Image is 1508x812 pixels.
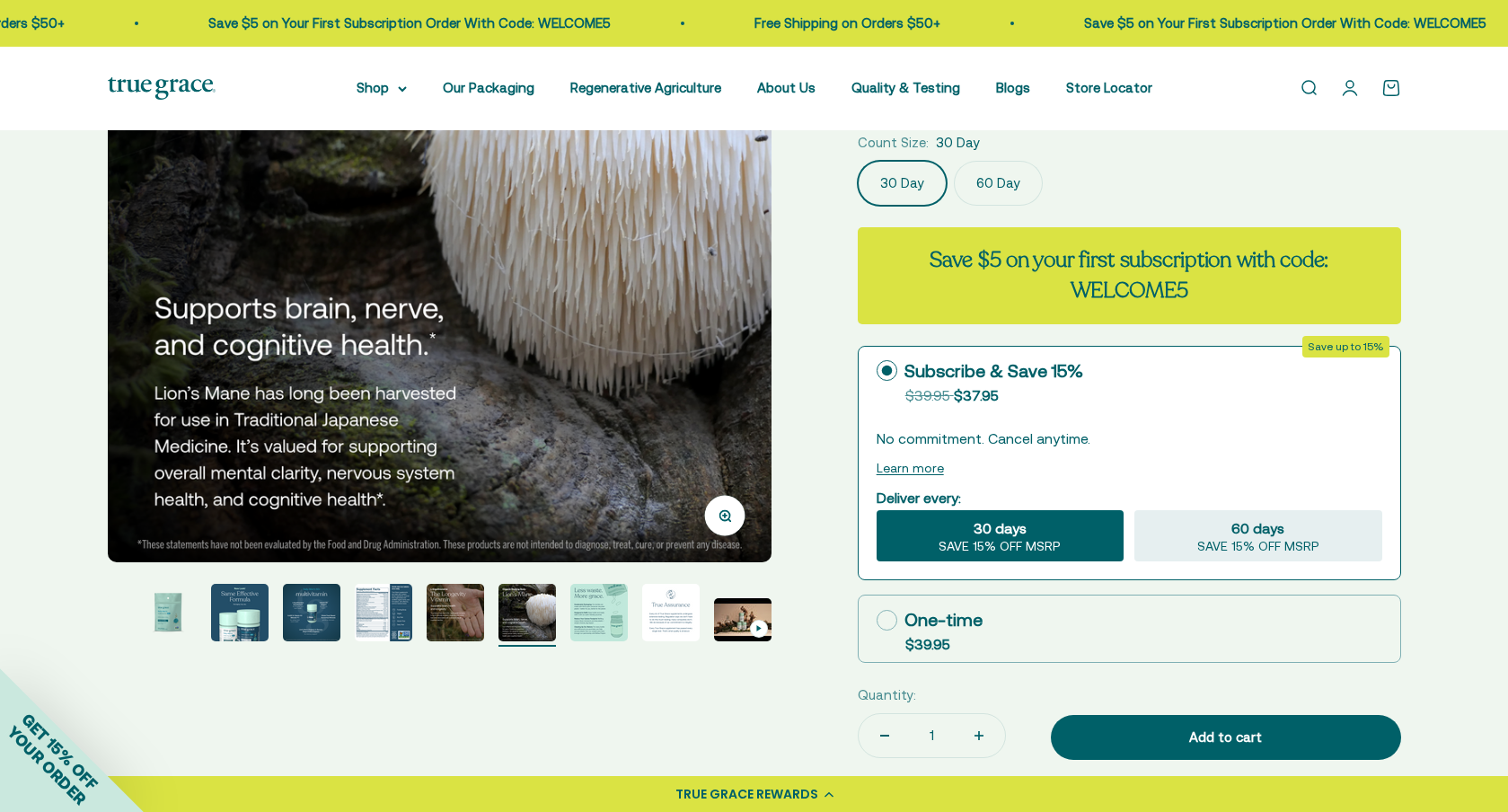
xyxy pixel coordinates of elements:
div: TRUE GRACE REWARDS [675,785,818,804]
p: Save $5 on Your First Subscription Order With Code: WELCOME5 [196,13,598,34]
img: Daily Men's 50+ Multivitamin [570,584,628,641]
p: Save $5 on Your First Subscription Order With Code: WELCOME5 [1071,13,1474,34]
a: Free Shipping on Orders $50+ [742,15,928,31]
img: Daily Men's 50+ Multivitamin [427,584,484,641]
button: Go to item 6 [427,584,484,647]
img: Daily Men's 50+ Multivitamin [642,584,700,641]
img: Daily Men's 50+ Multivitamin [355,584,412,641]
button: Increase quantity [953,714,1005,757]
div: Add to cart [1087,727,1365,748]
summary: Shop [357,77,407,99]
a: About Us [757,80,816,95]
label: Quantity: [858,684,916,706]
button: Decrease quantity [859,714,911,757]
button: Go to item 8 [570,584,628,647]
button: Go to item 2 [139,584,197,647]
img: Daily Men's 50+ Multivitamin [498,584,556,641]
strong: Save $5 on your first subscription with code: WELCOME5 [930,245,1328,305]
a: Quality & Testing [851,80,960,95]
a: Regenerative Agriculture [570,80,721,95]
span: 30 Day [936,132,980,154]
button: Go to item 7 [498,584,556,647]
a: Blogs [996,80,1030,95]
legend: Count Size: [858,132,929,154]
img: Daily Men's 50+ Multivitamin [139,584,197,641]
a: Store Locator [1066,80,1152,95]
button: Go to item 3 [211,584,269,647]
button: Go to item 5 [355,584,412,647]
img: Daily Men's 50+ Multivitamin [283,584,340,641]
button: Go to item 9 [642,584,700,647]
button: Go to item 4 [283,584,340,647]
span: GET 15% OFF [18,710,101,793]
button: Add to cart [1051,715,1401,760]
span: YOUR ORDER [4,722,90,808]
button: Go to item 10 [714,598,772,647]
img: Daily Men's 50+ Multivitamin [211,584,269,641]
a: Our Packaging [443,80,534,95]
